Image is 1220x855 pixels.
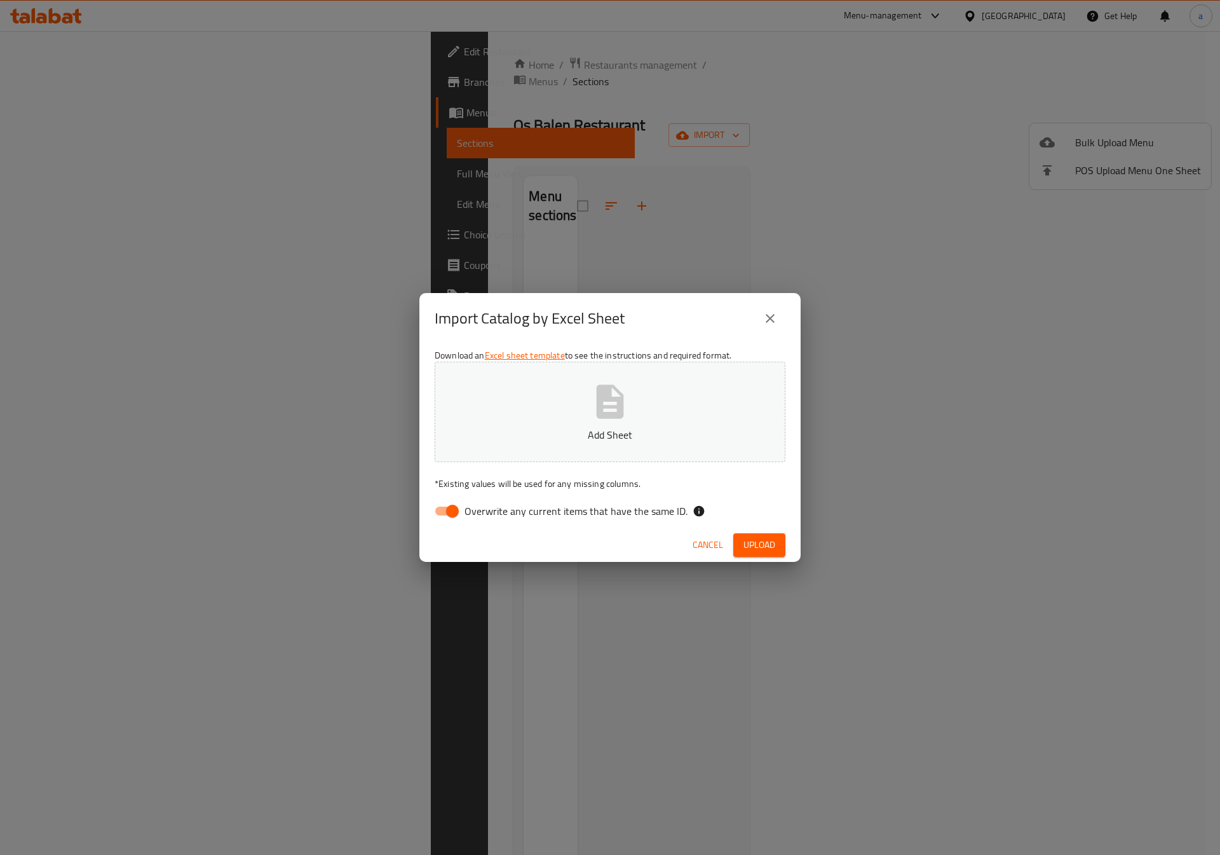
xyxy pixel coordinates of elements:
[693,505,705,517] svg: If the overwrite option isn't selected, then the items that match an existing ID will be ignored ...
[435,308,625,329] h2: Import Catalog by Excel Sheet
[464,503,688,519] span: Overwrite any current items that have the same ID.
[419,344,801,528] div: Download an to see the instructions and required format.
[688,533,728,557] button: Cancel
[743,537,775,553] span: Upload
[733,533,785,557] button: Upload
[693,537,723,553] span: Cancel
[755,303,785,334] button: close
[454,427,766,442] p: Add Sheet
[435,362,785,462] button: Add Sheet
[435,477,785,490] p: Existing values will be used for any missing columns.
[485,347,565,364] a: Excel sheet template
